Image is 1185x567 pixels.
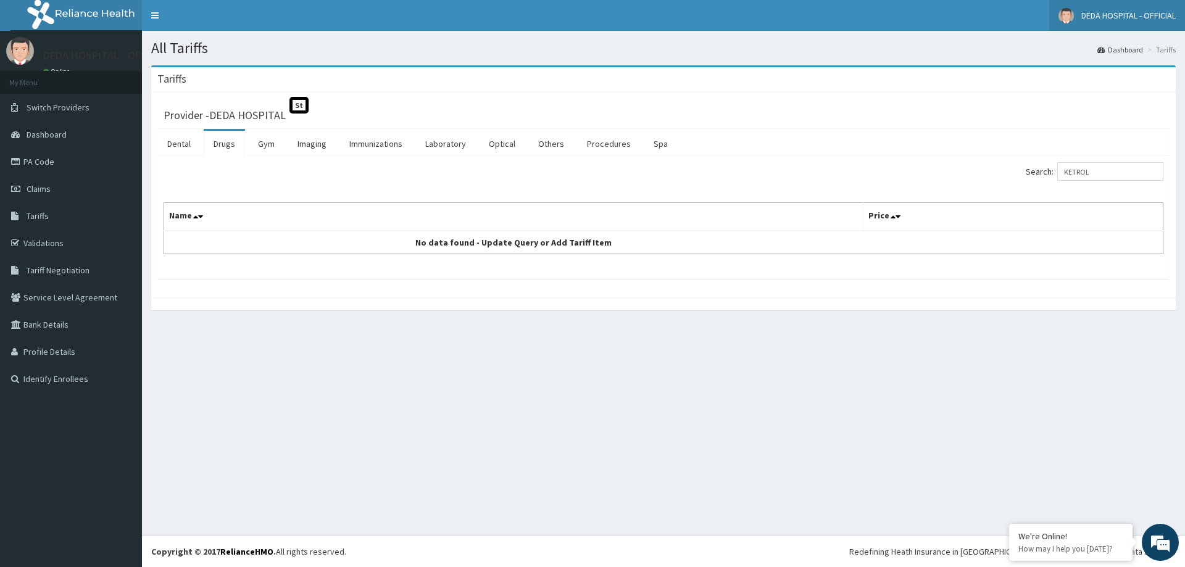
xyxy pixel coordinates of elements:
[1097,44,1143,55] a: Dashboard
[644,131,678,157] a: Spa
[1144,44,1176,55] li: Tariffs
[289,97,309,114] span: St
[6,337,235,380] textarea: Type your message and hit 'Enter'
[204,131,245,157] a: Drugs
[157,73,186,85] h3: Tariffs
[43,50,170,61] p: DEDA HOSPITAL - OFFICIAL
[164,203,863,231] th: Name
[415,131,476,157] a: Laboratory
[1081,10,1176,21] span: DEDA HOSPITAL - OFFICIAL
[577,131,641,157] a: Procedures
[27,210,49,221] span: Tariffs
[863,203,1163,231] th: Price
[6,37,34,65] img: User Image
[164,110,286,121] h3: Provider - DEDA HOSPITAL
[202,6,232,36] div: Minimize live chat window
[151,546,276,557] strong: Copyright © 2017 .
[23,62,50,93] img: d_794563401_company_1708531726252_794563401
[43,67,73,76] a: Online
[64,69,207,85] div: Chat with us now
[479,131,525,157] a: Optical
[72,155,170,280] span: We're online!
[27,265,89,276] span: Tariff Negotiation
[528,131,574,157] a: Others
[288,131,336,157] a: Imaging
[1018,544,1123,554] p: How may I help you today?
[220,546,273,557] a: RelianceHMO
[142,536,1185,567] footer: All rights reserved.
[151,40,1176,56] h1: All Tariffs
[27,183,51,194] span: Claims
[248,131,285,157] a: Gym
[27,129,67,140] span: Dashboard
[1058,8,1074,23] img: User Image
[164,231,863,254] td: No data found - Update Query or Add Tariff Item
[157,131,201,157] a: Dental
[849,545,1176,558] div: Redefining Heath Insurance in [GEOGRAPHIC_DATA] using Telemedicine and Data Science!
[27,102,89,113] span: Switch Providers
[339,131,412,157] a: Immunizations
[1057,162,1163,181] input: Search:
[1026,162,1163,181] label: Search:
[1018,531,1123,542] div: We're Online!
